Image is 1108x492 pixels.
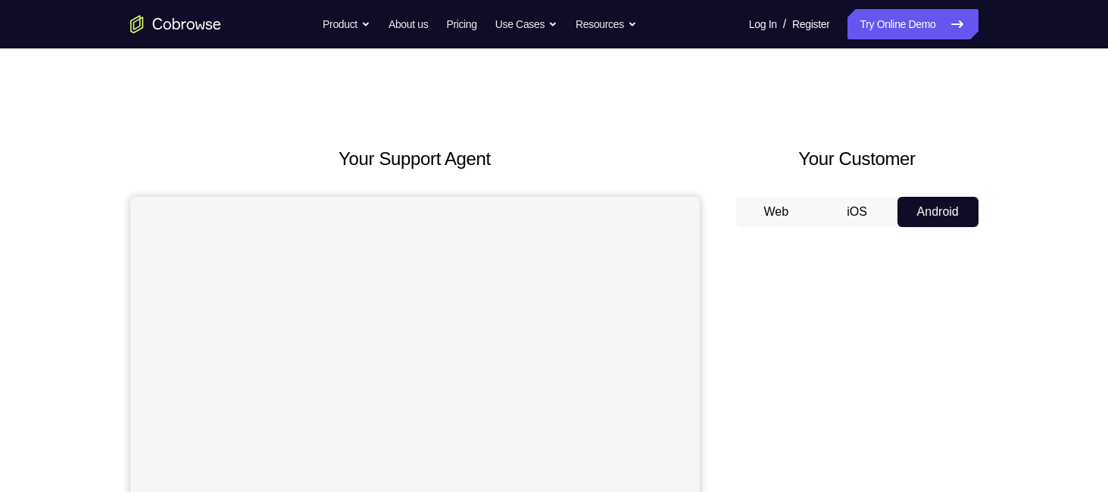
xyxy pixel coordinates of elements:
[847,9,978,39] a: Try Online Demo
[446,9,476,39] a: Pricing
[736,197,817,227] button: Web
[749,9,777,39] a: Log In
[389,9,428,39] a: About us
[897,197,978,227] button: Android
[323,9,370,39] button: Product
[576,9,637,39] button: Resources
[130,15,221,33] a: Go to the home page
[783,15,786,33] span: /
[816,197,897,227] button: iOS
[130,145,700,173] h2: Your Support Agent
[792,9,829,39] a: Register
[736,145,978,173] h2: Your Customer
[495,9,557,39] button: Use Cases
